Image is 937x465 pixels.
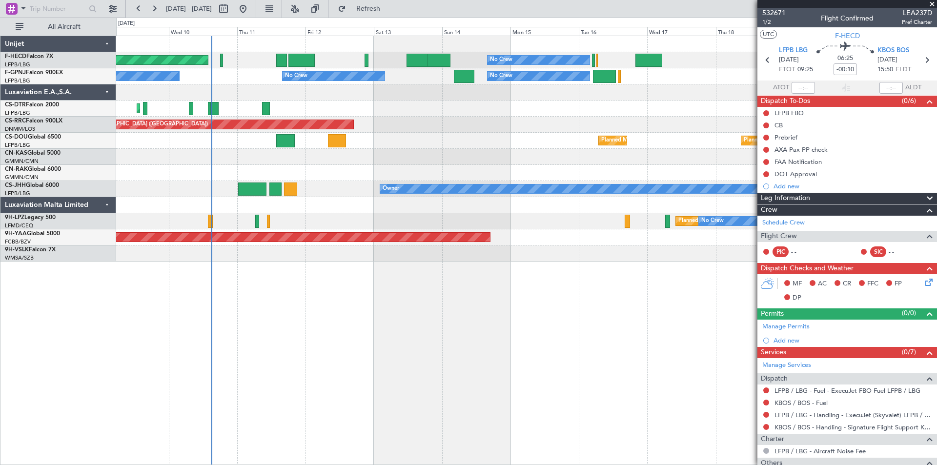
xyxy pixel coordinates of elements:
[774,109,804,117] div: LFPB FBO
[902,308,916,318] span: (0/0)
[762,8,786,18] span: 532671
[5,142,30,149] a: LFPB/LBG
[510,27,579,36] div: Mon 15
[774,399,828,407] a: KBOS / BOS - Fuel
[701,214,724,228] div: No Crew
[902,8,932,18] span: LEA237D
[774,145,828,154] div: AXA Pax PP check
[761,263,854,274] span: Dispatch Checks and Weather
[793,293,801,303] span: DP
[5,102,59,108] a: CS-DTRFalcon 2000
[5,102,26,108] span: CS-DTR
[5,254,34,262] a: WMSA/SZB
[5,109,30,117] a: LFPB/LBG
[761,308,784,320] span: Permits
[792,82,815,94] input: --:--
[442,27,510,36] div: Sun 14
[5,166,28,172] span: CN-RAK
[902,347,916,357] span: (0/7)
[678,214,816,228] div: Planned [GEOGRAPHIC_DATA] ([GEOGRAPHIC_DATA])
[877,46,909,56] span: KBOS BOS
[5,238,31,245] a: FCBB/BZV
[306,27,374,36] div: Fri 12
[5,118,62,124] a: CS-RRCFalcon 900LX
[779,65,795,75] span: ETOT
[902,18,932,26] span: Pref Charter
[760,30,777,39] button: UTC
[791,247,813,256] div: - -
[348,5,389,12] span: Refresh
[11,19,106,35] button: All Aircraft
[895,279,902,289] span: FP
[774,158,822,166] div: FAA Notification
[5,247,29,253] span: 9H-VSLK
[905,83,921,93] span: ALDT
[867,279,878,289] span: FFC
[821,13,874,23] div: Flight Confirmed
[5,61,30,68] a: LFPB/LBG
[5,134,61,140] a: CS-DOUGlobal 6500
[835,31,860,41] span: F-HECD
[601,133,755,148] div: Planned Maint [GEOGRAPHIC_DATA] ([GEOGRAPHIC_DATA])
[877,65,893,75] span: 15:50
[774,336,932,344] div: Add new
[5,70,26,76] span: F-GPNJ
[5,222,33,229] a: LFMD/CEQ
[774,182,932,190] div: Add new
[118,20,135,28] div: [DATE]
[761,347,786,358] span: Services
[100,27,168,36] div: Tue 9
[30,1,86,16] input: Trip Number
[5,54,53,60] a: F-HECDFalcon 7X
[5,54,26,60] span: F-HECD
[5,118,26,124] span: CS-RRC
[647,27,715,36] div: Wed 17
[761,193,810,204] span: Leg Information
[5,70,63,76] a: F-GPNJFalcon 900EX
[5,182,26,188] span: CS-JHH
[774,411,932,419] a: LFPB / LBG - Handling - ExecuJet (Skyvalet) LFPB / LBG
[870,246,886,257] div: SIC
[5,182,59,188] a: CS-JHHGlobal 6000
[374,27,442,36] div: Sat 13
[774,447,866,455] a: LFPB / LBG - Aircraft Noise Fee
[54,117,208,132] div: Planned Maint [GEOGRAPHIC_DATA] ([GEOGRAPHIC_DATA])
[902,96,916,106] span: (0/6)
[761,373,788,384] span: Dispatch
[761,434,784,445] span: Charter
[762,18,786,26] span: 1/2
[774,170,817,178] div: DOT Approval
[579,27,647,36] div: Tue 16
[761,204,777,216] span: Crew
[889,247,911,256] div: - -
[5,231,27,237] span: 9H-YAA
[383,182,399,196] div: Owner
[761,231,797,242] span: Flight Crew
[5,125,35,133] a: DNMM/LOS
[762,218,805,228] a: Schedule Crew
[490,53,512,67] div: No Crew
[773,83,789,93] span: ATOT
[5,247,56,253] a: 9H-VSLKFalcon 7X
[797,65,813,75] span: 09:25
[490,69,512,83] div: No Crew
[5,215,56,221] a: 9H-LPZLegacy 500
[793,279,802,289] span: MF
[896,65,911,75] span: ELDT
[774,121,783,129] div: CB
[762,322,810,332] a: Manage Permits
[779,55,799,65] span: [DATE]
[285,69,307,83] div: No Crew
[762,361,811,370] a: Manage Services
[843,279,851,289] span: CR
[5,166,61,172] a: CN-RAKGlobal 6000
[5,134,28,140] span: CS-DOU
[237,27,306,36] div: Thu 11
[5,77,30,84] a: LFPB/LBG
[774,133,797,142] div: Prebrief
[779,46,808,56] span: LFPB LBG
[877,55,897,65] span: [DATE]
[5,231,60,237] a: 9H-YAAGlobal 5000
[774,423,932,431] a: KBOS / BOS - Handling - Signature Flight Support KBOS / BOS
[5,150,61,156] a: CN-KASGlobal 5000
